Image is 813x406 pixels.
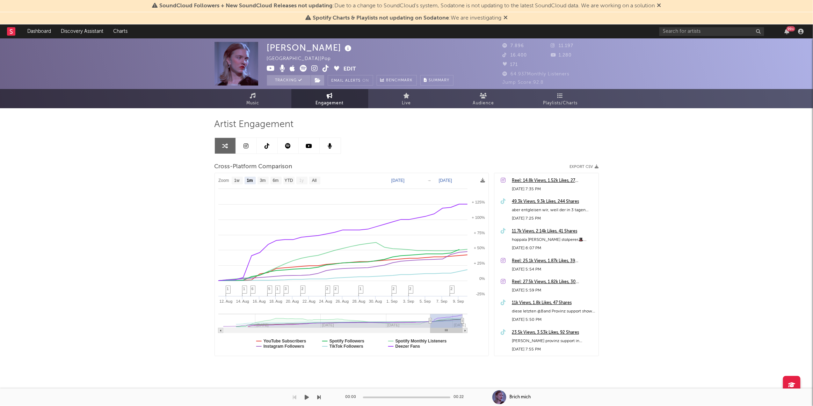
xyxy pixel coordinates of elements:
[420,75,453,86] button: Summary
[510,394,531,400] div: Brich mich
[393,287,395,291] span: 2
[522,89,599,108] a: Playlists/Charts
[329,339,364,344] text: Spotify Followers
[285,287,287,291] span: 3
[335,299,348,303] text: 26. Aug
[391,178,405,183] text: [DATE]
[451,287,453,291] span: 2
[268,287,270,291] span: 5
[284,178,293,183] text: YTD
[269,299,282,303] text: 18. Aug
[512,198,595,206] a: 49.3k Views, 9.3k Likes, 244 Shares
[267,75,311,86] button: Tracking
[403,299,414,303] text: 3. Sep
[503,80,544,85] span: Jump Score: 92.8
[108,24,132,38] a: Charts
[395,344,420,349] text: Deezer Fans
[267,55,339,63] div: [GEOGRAPHIC_DATA] | Pop
[326,287,328,291] span: 2
[429,79,450,82] span: Summary
[286,299,299,303] text: 20. Aug
[512,236,595,244] div: hoppala [PERSON_NAME] stolperer🎩 „pflaster“ in neun tagen ist nicht egal oder? #newmusic
[219,299,232,303] text: 12. Aug
[218,178,229,183] text: Zoom
[252,287,254,291] span: 6
[512,278,595,286] a: Reel: 27.5k Views, 1.82k Likes, 30 Comments
[474,246,485,250] text: + 50%
[512,345,595,354] div: [DATE] 7:55 PM
[512,337,595,345] div: [PERSON_NAME] provinz support in [GEOGRAPHIC_DATA], ich freu mich doll!
[657,3,661,9] span: Dismiss
[227,287,229,291] span: 1
[512,227,595,236] a: 11.7k Views, 2.14k Likes, 41 Shares
[472,200,485,204] text: + 125%
[313,15,501,21] span: : We are investigating
[395,339,447,344] text: Spotify Monthly Listeners
[291,89,368,108] a: Engagement
[472,215,485,220] text: + 100%
[234,178,240,183] text: 1w
[479,276,485,281] text: 0%
[346,393,360,401] div: 00:00
[386,299,398,303] text: 1. Sep
[570,165,599,169] button: Export CSV
[329,344,363,349] text: TikTok Followers
[503,53,527,58] span: 16.400
[328,75,373,86] button: Email AlertsOn
[512,177,595,185] a: Reel: 14.8k Views, 1.52k Likes, 27 Comments
[316,99,344,108] span: Engagement
[453,299,464,303] text: 9. Sep
[276,287,278,291] span: 1
[263,344,304,349] text: Instagram Followers
[512,206,595,214] div: aber entgleisen wir, weil der in 3 tagen draussen ist? #newmusic #pflaster
[512,257,595,265] a: Reel: 25.1k Views, 1.87k Likes, 39 Comments
[543,99,578,108] span: Playlists/Charts
[56,24,108,38] a: Discovery Assistant
[344,65,356,74] button: Edit
[473,99,494,108] span: Audience
[436,299,447,303] text: 7. Sep
[512,185,595,193] div: [DATE] 7:35 PM
[236,299,249,303] text: 14. Aug
[360,287,362,291] span: 1
[302,299,315,303] text: 22. Aug
[454,393,468,401] div: 00:22
[409,287,412,291] span: 2
[512,214,595,223] div: [DATE] 7:25 PM
[369,299,382,303] text: 30. Aug
[215,163,292,171] span: Cross-Platform Comparison
[512,316,595,324] div: [DATE] 5:50 PM
[159,3,333,9] span: SoundCloud Followers + New SoundCloud Releases not updating
[402,99,411,108] span: Live
[474,261,485,265] text: + 25%
[420,299,431,303] text: 5. Sep
[512,299,595,307] a: 11k Views, 1.8k Likes, 47 Shares
[476,292,485,296] text: -25%
[503,15,508,21] span: Dismiss
[215,120,294,129] span: Artist Engagement
[273,178,278,183] text: 6m
[512,265,595,274] div: [DATE] 5:54 PM
[786,26,795,31] div: 99 +
[427,178,431,183] text: →
[335,287,337,291] span: 2
[312,178,316,183] text: All
[512,244,595,252] div: [DATE] 6:07 PM
[243,287,245,291] span: 1
[784,29,789,34] button: 99+
[551,53,572,58] span: 1.280
[474,231,485,235] text: + 75%
[512,286,595,295] div: [DATE] 5:59 PM
[551,44,573,48] span: 11.197
[352,299,365,303] text: 28. Aug
[512,329,595,337] div: 23.5k Views, 3.53k Likes, 92 Shares
[363,79,369,83] em: On
[313,15,449,21] span: Spotify Charts & Playlists not updating on Sodatone
[302,287,304,291] span: 2
[439,178,452,183] text: [DATE]
[368,89,445,108] a: Live
[253,299,266,303] text: 16. Aug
